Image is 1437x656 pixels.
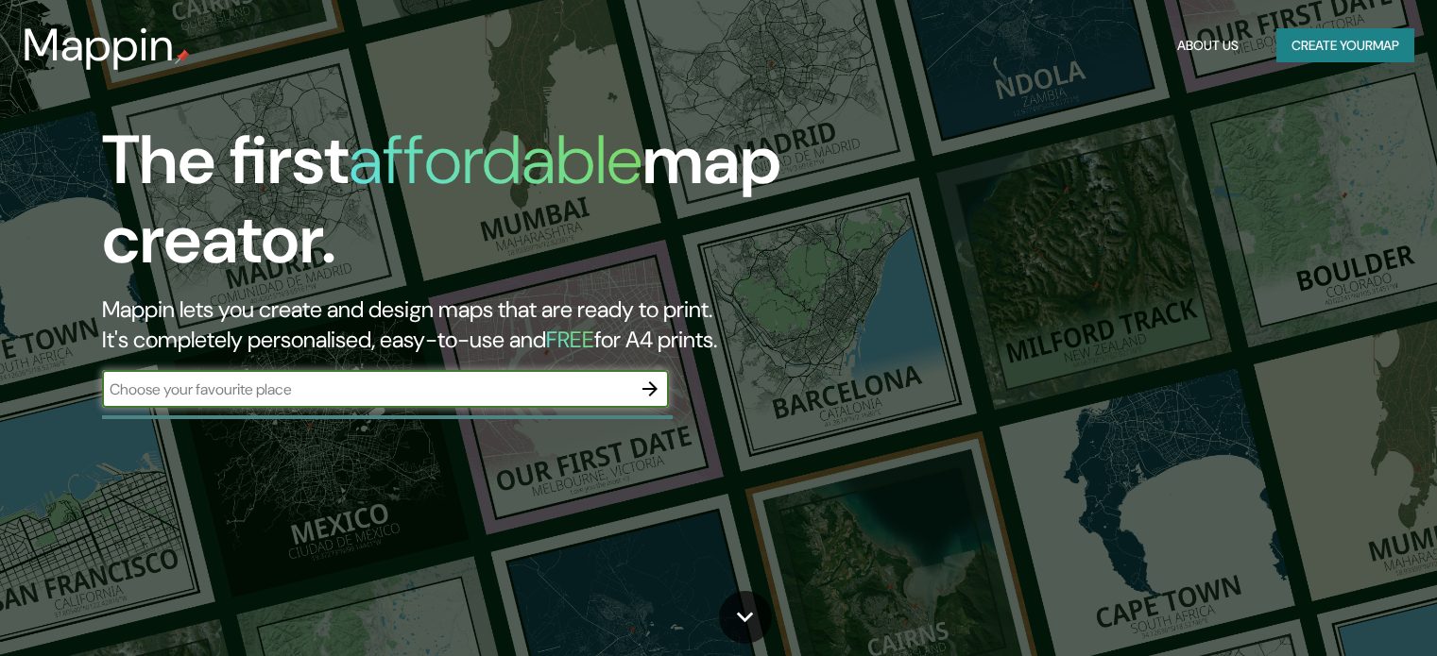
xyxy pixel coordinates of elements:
img: mappin-pin [175,49,190,64]
h1: The first map creator. [102,121,821,294]
h1: affordable [349,116,642,204]
h2: Mappin lets you create and design maps that are ready to print. It's completely personalised, eas... [102,294,821,355]
input: Choose your favourite place [102,378,631,400]
h3: Mappin [23,19,175,72]
h5: FREE [546,325,594,354]
iframe: Help widget launcher [1269,582,1416,635]
button: About Us [1170,28,1246,63]
button: Create yourmap [1276,28,1414,63]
